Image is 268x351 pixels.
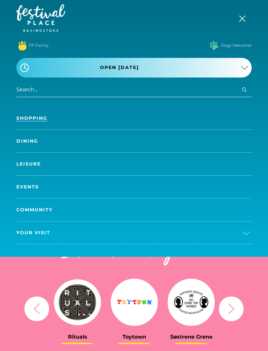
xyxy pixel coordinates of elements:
h3: Rituals [54,334,101,340]
a: Events [16,176,252,198]
a: Shopping [16,107,252,130]
span: Open [DATE] [100,64,139,71]
a: FP Family [29,43,48,48]
span: Your Visit [16,229,50,236]
img: Festival Place Logo [16,4,65,32]
a: Toytown [111,276,158,340]
a: Leisure [16,153,252,175]
a: Rituals [54,276,101,340]
button: Open [DATE] [16,58,252,78]
a: Dogs Welcome! [221,43,252,48]
a: Community [16,199,252,221]
a: Your Visit [16,221,252,244]
a: Dining [16,130,252,152]
h2: Discover something new... [21,242,247,263]
h3: Søstrene Grene [168,334,215,340]
h3: Toytown [111,334,158,340]
a: Søstrene Grene [168,276,215,340]
input: Search... [16,82,252,97]
button: Toggle navigation [235,13,252,23]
